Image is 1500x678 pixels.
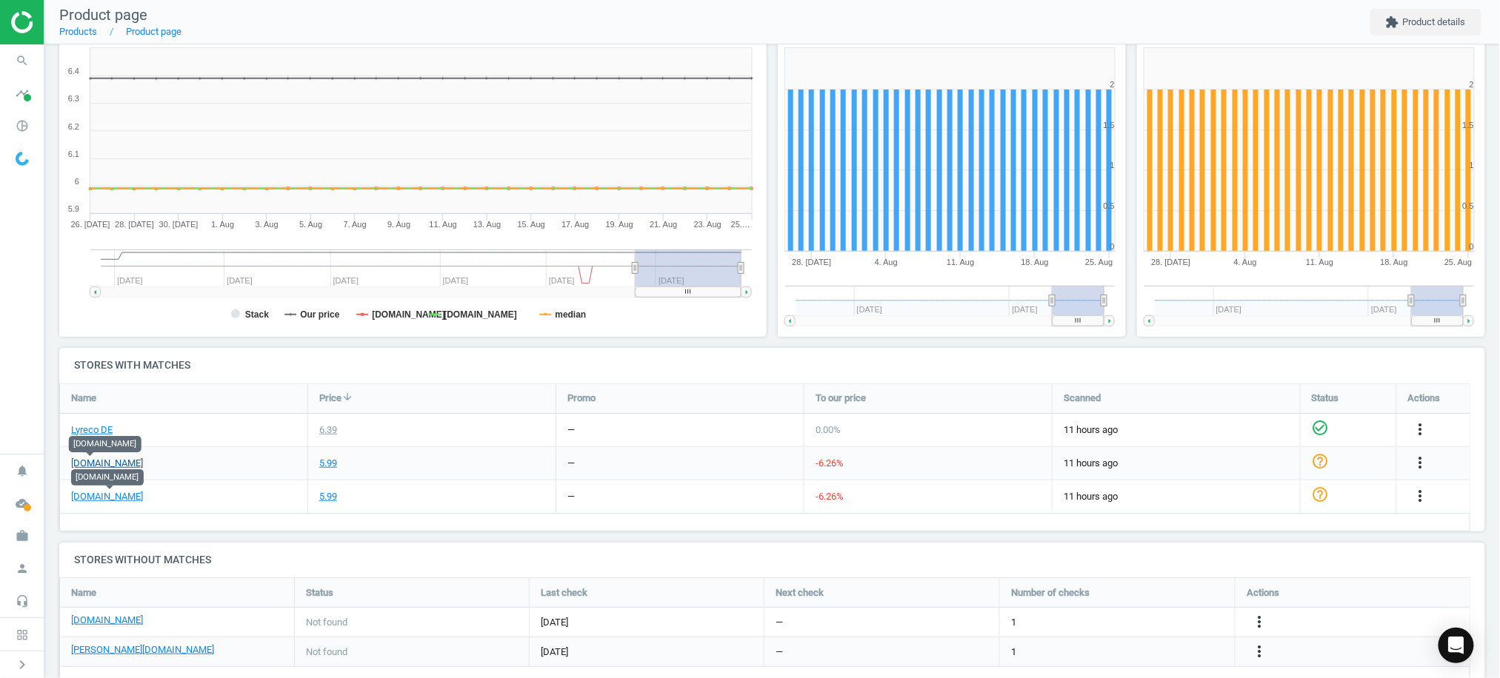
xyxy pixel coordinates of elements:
span: Number of checks [1011,586,1090,600]
i: arrow_downward [341,391,353,403]
tspan: 3. Aug [256,220,279,229]
button: more_vert [1412,454,1430,473]
a: Products [59,26,97,37]
span: Not found [306,645,347,659]
i: more_vert [1250,642,1268,660]
text: 6.1 [68,150,79,158]
i: check_circle_outline [1312,419,1330,437]
text: 2 [1110,80,1115,89]
span: -6.26 % [816,491,844,502]
div: 5.99 [319,457,337,470]
a: Product page [126,26,181,37]
tspan: 4. Aug [875,258,898,266]
tspan: 11. Aug [1306,258,1333,266]
span: Product page [59,6,147,24]
tspan: 4. Aug [1234,258,1257,266]
text: 6.2 [68,122,79,131]
span: Status [1312,392,1339,405]
i: help_outline [1312,486,1330,503]
text: 0.5 [1463,201,1474,210]
div: [DOMAIN_NAME] [71,469,144,486]
span: [DATE] [541,616,753,629]
span: Name [71,586,96,600]
tspan: 11. Aug [947,258,974,266]
i: help_outline [1312,452,1330,470]
tspan: 9. Aug [387,220,410,229]
i: work [8,522,36,550]
i: more_vert [1412,420,1430,438]
span: Scanned [1064,392,1101,405]
div: Open Intercom Messenger [1439,628,1474,663]
div: 5.99 [319,490,337,503]
span: 0.00 % [816,424,841,435]
i: cloud_done [8,489,36,517]
tspan: 23. Aug [694,220,721,229]
i: chevron_right [13,656,31,674]
a: [DOMAIN_NAME] [71,457,143,470]
tspan: 25.… [731,220,750,229]
span: Not found [306,616,347,629]
tspan: [DOMAIN_NAME] [372,309,445,320]
tspan: 1. Aug [211,220,234,229]
text: 1.5 [1104,121,1115,130]
i: more_vert [1412,454,1430,471]
div: 6.39 [319,423,337,437]
i: notifications [8,457,36,485]
i: timeline [8,79,36,107]
span: Promo [567,392,596,405]
i: search [8,47,36,75]
tspan: 30. [DATE] [159,220,199,229]
h4: Stores with matches [59,348,1485,383]
text: 2 [1470,80,1474,89]
tspan: 25. Aug [1444,258,1472,266]
text: 1 [1110,161,1115,169]
span: Last check [541,586,587,600]
i: headset_mic [8,587,36,615]
div: — [567,423,575,437]
span: 1 [1011,616,1016,629]
span: Actions [1408,392,1441,405]
tspan: Our price [300,309,340,320]
text: 0.5 [1104,201,1115,210]
i: pie_chart_outlined [8,112,36,140]
tspan: Stack [245,309,269,320]
tspan: 11. Aug [430,220,457,229]
span: 11 hours ago [1064,490,1289,503]
span: 11 hours ago [1064,457,1289,470]
i: more_vert [1412,487,1430,505]
span: — [776,645,783,659]
h4: Stores without matches [59,543,1485,577]
text: 6.3 [68,94,79,103]
text: 0 [1110,242,1115,251]
i: person [8,554,36,583]
button: chevron_right [4,655,41,674]
text: 1.5 [1463,121,1474,130]
img: wGWNvw8QSZomAAAAABJRU5ErkJggg== [16,152,29,166]
tspan: 13. Aug [473,220,501,229]
text: 0 [1470,242,1474,251]
div: — [567,490,575,503]
tspan: 21. Aug [650,220,677,229]
span: 1 [1011,645,1016,659]
div: [DOMAIN_NAME] [69,436,141,452]
a: [DOMAIN_NAME] [71,614,143,627]
tspan: 17. Aug [561,220,589,229]
tspan: 18. Aug [1021,258,1049,266]
span: Price [319,392,341,405]
span: To our price [816,392,866,405]
tspan: 28. [DATE] [115,220,154,229]
a: [DOMAIN_NAME] [71,490,143,503]
text: 6 [75,177,79,186]
tspan: 15. Aug [518,220,545,229]
button: extensionProduct details [1370,9,1481,36]
span: Name [71,392,96,405]
text: 1 [1470,161,1474,169]
button: more_vert [1250,642,1268,662]
i: more_vert [1250,613,1268,631]
tspan: [DOMAIN_NAME] [444,309,517,320]
tspan: 25. Aug [1085,258,1113,266]
a: [PERSON_NAME][DOMAIN_NAME] [71,643,214,657]
tspan: 19. Aug [606,220,633,229]
span: -6.26 % [816,457,844,469]
i: extension [1386,16,1399,29]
